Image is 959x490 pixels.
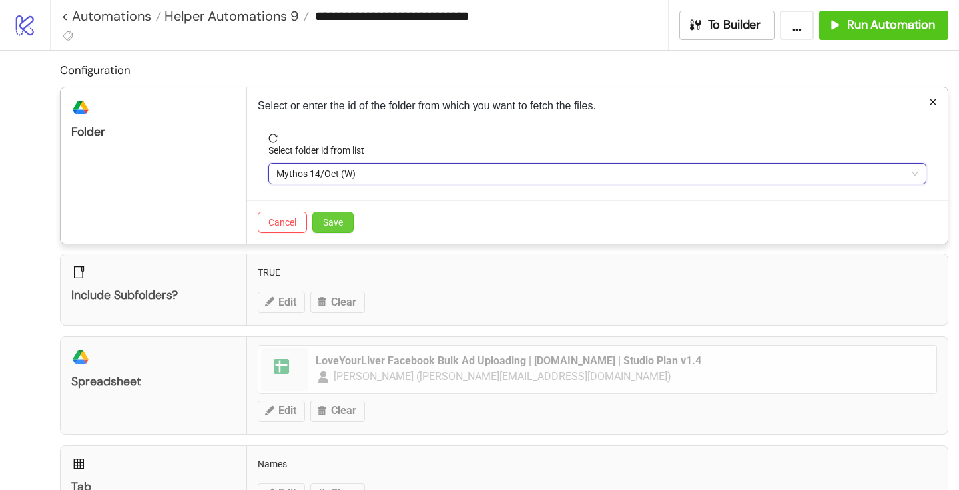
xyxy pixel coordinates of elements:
[61,9,161,23] a: < Automations
[780,11,814,40] button: ...
[161,9,309,23] a: Helper Automations 9
[323,217,343,228] span: Save
[258,212,307,233] button: Cancel
[268,217,296,228] span: Cancel
[847,17,935,33] span: Run Automation
[268,134,926,143] span: reload
[679,11,775,40] button: To Builder
[708,17,761,33] span: To Builder
[276,164,918,184] span: Mythos 14/Oct (W)
[928,97,938,107] span: close
[161,7,299,25] span: Helper Automations 9
[258,98,937,114] p: Select or enter the id of the folder from which you want to fetch the files.
[312,212,354,233] button: Save
[268,143,373,158] label: Select folder id from list
[60,61,948,79] h2: Configuration
[819,11,948,40] button: Run Automation
[71,124,236,140] div: Folder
